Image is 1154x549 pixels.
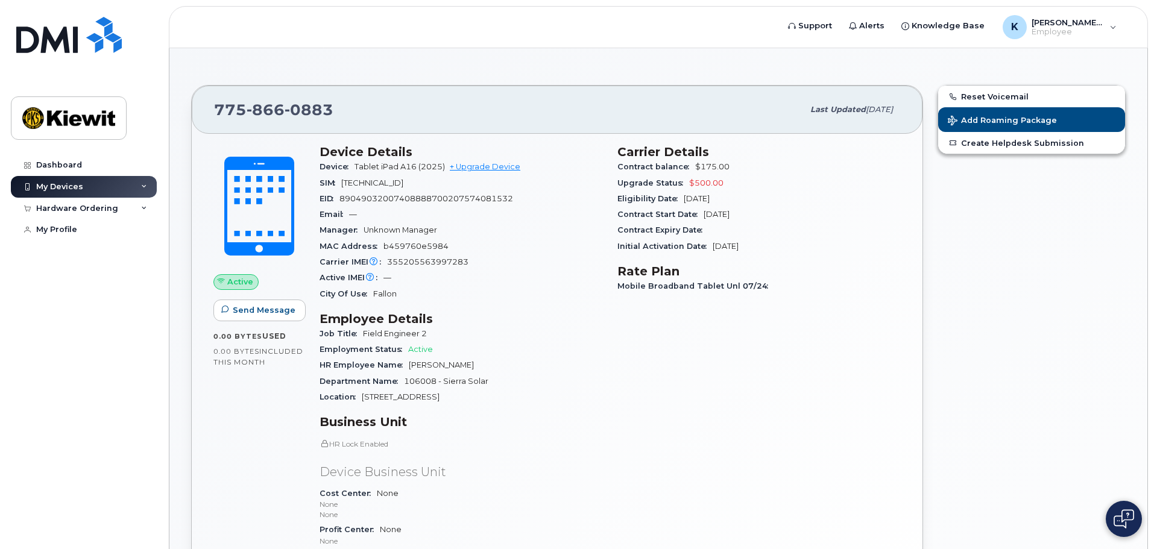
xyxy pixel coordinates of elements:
span: Last updated [810,105,866,114]
span: Job Title [320,329,363,338]
span: 775 [214,101,333,119]
span: [DATE] [713,242,739,251]
span: [TECHNICAL_ID] [341,178,403,187]
span: [DATE] [866,105,893,114]
span: HR Employee Name [320,360,409,369]
span: [DATE] [684,194,710,203]
h3: Device Details [320,145,603,159]
span: Add Roaming Package [948,116,1057,127]
span: Device [320,162,355,171]
h3: Rate Plan [617,264,901,278]
span: Contract Start Date [617,210,704,219]
span: Active [408,345,433,354]
span: Active IMEI [320,273,383,282]
p: HR Lock Enabled [320,439,603,449]
span: 355205563997283 [387,257,468,266]
span: Contract Expiry Date [617,225,708,234]
span: $175.00 [695,162,730,171]
span: Fallon [373,289,397,298]
p: None [320,499,603,509]
p: Device Business Unit [320,463,603,481]
span: Cost Center [320,489,377,498]
span: Send Message [233,304,295,316]
p: None [320,536,603,546]
span: Initial Activation Date [617,242,713,251]
span: Field Engineer 2 [363,329,427,338]
p: None [320,509,603,519]
span: Contract balance [617,162,695,171]
button: Reset Voicemail [938,86,1125,107]
span: — [349,210,357,219]
span: b459760e5984 [383,242,449,251]
h3: Carrier Details [617,145,901,159]
button: Send Message [213,300,306,321]
a: + Upgrade Device [450,162,520,171]
span: City Of Use [320,289,373,298]
span: 89049032007408888700207574081532 [339,194,513,203]
span: — [383,273,391,282]
span: Tablet iPad A16 (2025) [355,162,445,171]
span: [DATE] [704,210,730,219]
span: Unknown Manager [364,225,437,234]
span: Location [320,392,362,401]
a: Create Helpdesk Submission [938,132,1125,154]
span: Email [320,210,349,219]
span: EID [320,194,339,203]
span: Carrier IMEI [320,257,387,266]
span: Manager [320,225,364,234]
span: $500.00 [689,178,724,187]
span: Profit Center [320,525,380,534]
h3: Business Unit [320,415,603,429]
span: 0.00 Bytes [213,332,262,340]
h3: Employee Details [320,312,603,326]
button: Add Roaming Package [938,107,1125,132]
span: 0883 [285,101,333,119]
span: Department Name [320,377,404,386]
span: used [262,331,286,340]
span: None [320,489,603,520]
span: [PERSON_NAME] [409,360,474,369]
span: SIM [320,178,341,187]
span: 0.00 Bytes [213,347,259,356]
img: Open chat [1114,509,1134,529]
span: Upgrade Status [617,178,689,187]
span: Eligibility Date [617,194,684,203]
span: MAC Address [320,242,383,251]
span: 866 [247,101,285,119]
span: Employment Status [320,345,408,354]
span: [STREET_ADDRESS] [362,392,440,401]
span: 106008 - Sierra Solar [404,377,488,386]
span: Mobile Broadband Tablet Unl 07/24 [617,281,774,290]
span: Active [227,276,253,287]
